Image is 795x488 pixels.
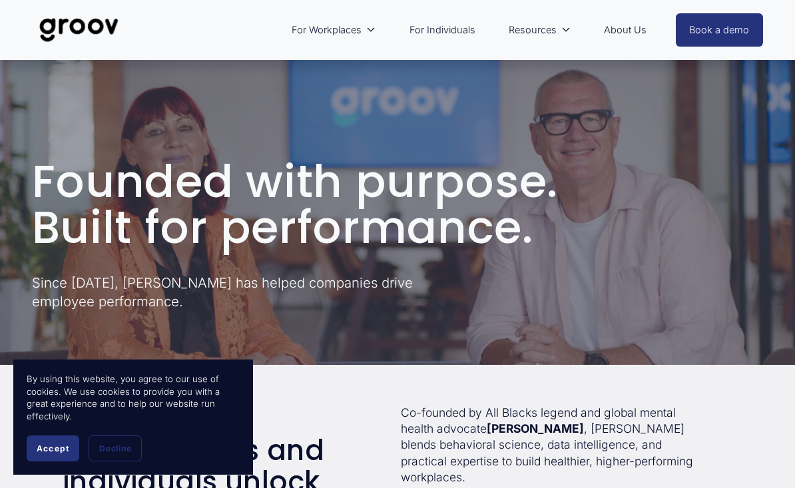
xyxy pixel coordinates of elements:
[99,443,131,453] span: Decline
[27,435,79,461] button: Accept
[487,421,584,435] strong: [PERSON_NAME]
[401,405,701,486] p: Co-founded by All Blacks legend and global mental health advocate , [PERSON_NAME] blends behavior...
[32,8,126,52] img: Groov | Unlock Human Potential at Work and in Life
[89,435,142,461] button: Decline
[292,21,362,39] span: For Workplaces
[27,373,240,422] p: By using this website, you agree to our use of cookies. We use cookies to provide you with a grea...
[509,21,557,39] span: Resources
[37,443,69,453] span: Accept
[597,15,653,45] a: About Us
[13,360,253,475] section: Cookie banner
[285,15,383,45] a: folder dropdown
[403,15,482,45] a: For Individuals
[676,13,764,47] a: Book a demo
[502,15,578,45] a: folder dropdown
[32,274,455,312] p: Since [DATE], [PERSON_NAME] has helped companies drive employee performance.
[32,158,764,251] h1: Founded with purpose. Built for performance.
